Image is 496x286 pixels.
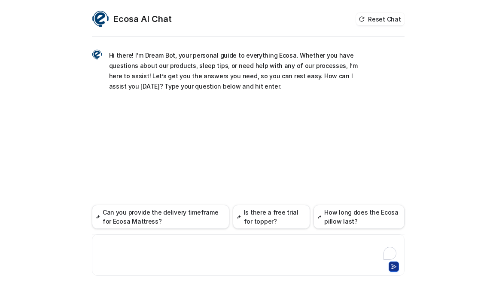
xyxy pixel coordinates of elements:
button: How long does the Ecosa pillow last? [313,205,405,229]
img: Widget [92,49,102,60]
button: Can you provide the delivery timeframe for Ecosa Mattress? [92,205,230,229]
p: Hi there! I’m Dream Bot, your personal guide to everything Ecosa. Whether you have questions abou... [109,50,360,92]
button: Is there a free trial for topper? [233,205,310,229]
img: Widget [92,10,109,28]
button: Reset Chat [356,13,404,25]
h2: Ecosa AI Chat [113,13,172,25]
div: To enrich screen reader interactions, please activate Accessibility in Grammarly extension settings [94,240,402,260]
